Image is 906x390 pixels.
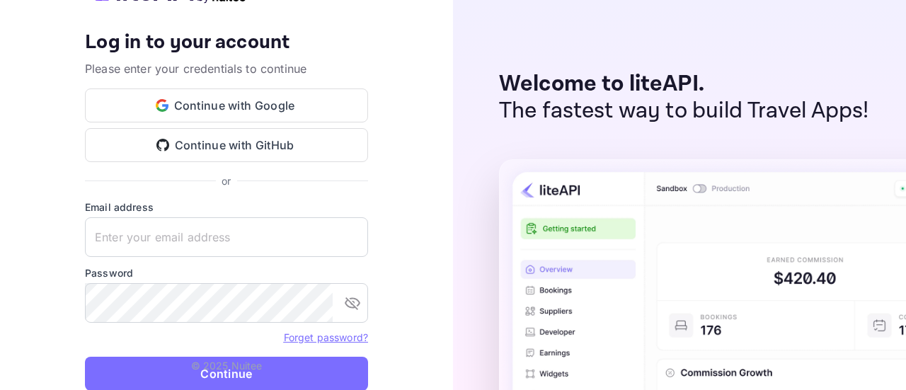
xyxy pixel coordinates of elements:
p: © 2025 Nuitee [191,358,263,373]
h4: Log in to your account [85,30,368,55]
p: or [222,173,231,188]
button: Continue with Google [85,88,368,122]
button: Continue with GitHub [85,128,368,162]
label: Password [85,265,368,280]
label: Email address [85,200,368,214]
a: Forget password? [284,330,368,344]
p: The fastest way to build Travel Apps! [499,98,869,125]
p: Please enter your credentials to continue [85,60,368,77]
p: Welcome to liteAPI. [499,71,869,98]
input: Enter your email address [85,217,368,257]
a: Forget password? [284,331,368,343]
button: toggle password visibility [338,289,367,317]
